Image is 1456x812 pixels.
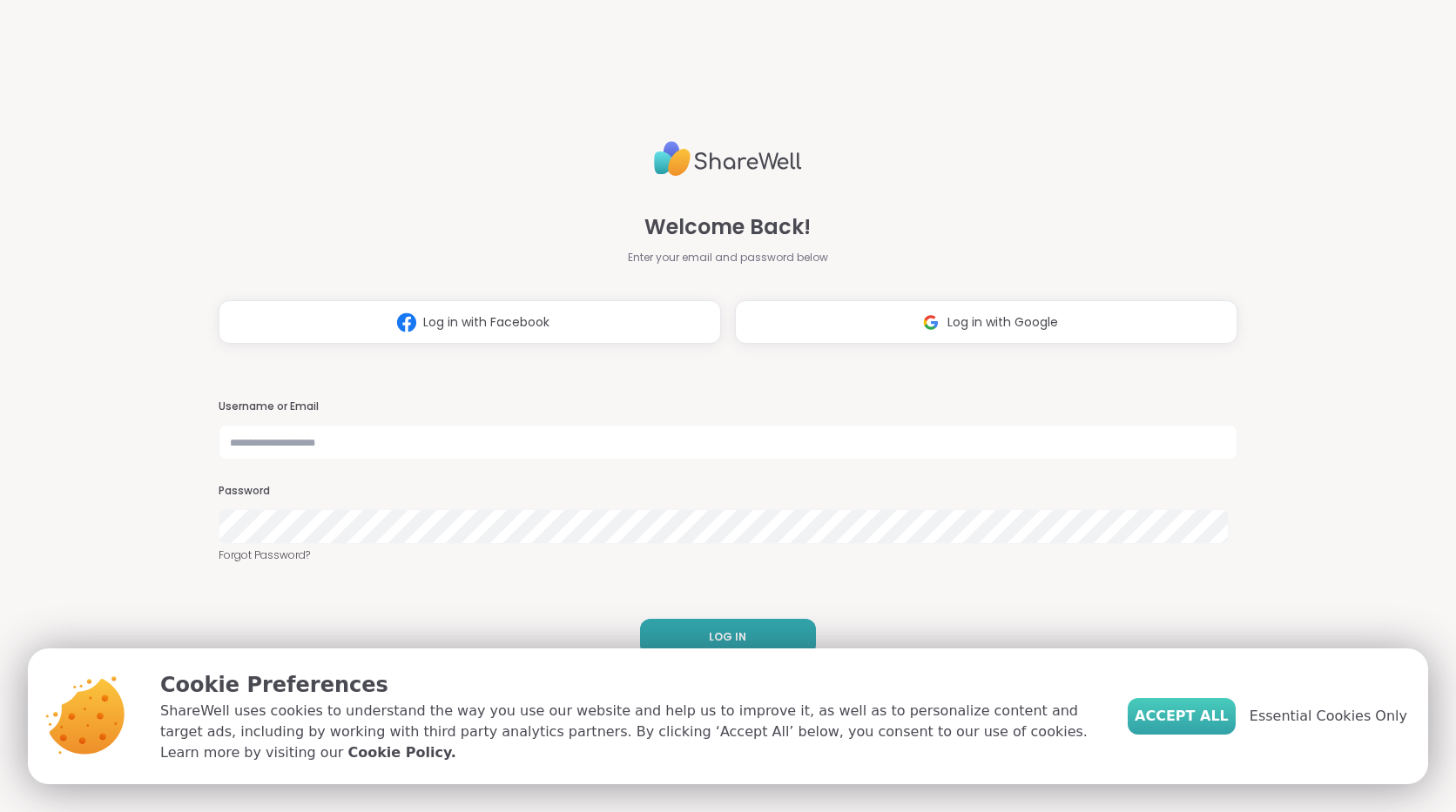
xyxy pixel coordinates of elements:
[628,250,828,265] span: Enter your email and password below
[219,300,721,344] button: Log in with Facebook
[654,134,802,184] img: ShareWell Logo
[423,313,549,332] span: Log in with Facebook
[219,484,1237,499] h3: Password
[914,306,947,339] img: ShareWell Logomark
[390,306,423,339] img: ShareWell Logomark
[644,211,811,243] span: Welcome Back!
[1135,706,1229,727] span: Accept All
[640,619,816,655] button: LOG IN
[219,547,1237,563] a: Forgot Password?
[709,629,746,645] span: LOG IN
[160,701,1100,763] p: ShareWell uses cookies to understand the way you use our website and help us to improve it, as we...
[947,313,1058,332] span: Log in with Google
[1250,706,1407,727] span: Essential Cookies Only
[1128,698,1236,735] button: Accept All
[735,300,1237,344] button: Log in with Google
[219,399,1237,414] h3: Username or Email
[347,742,455,763] a: Cookie Policy.
[160,669,1100,701] p: Cookie Preferences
